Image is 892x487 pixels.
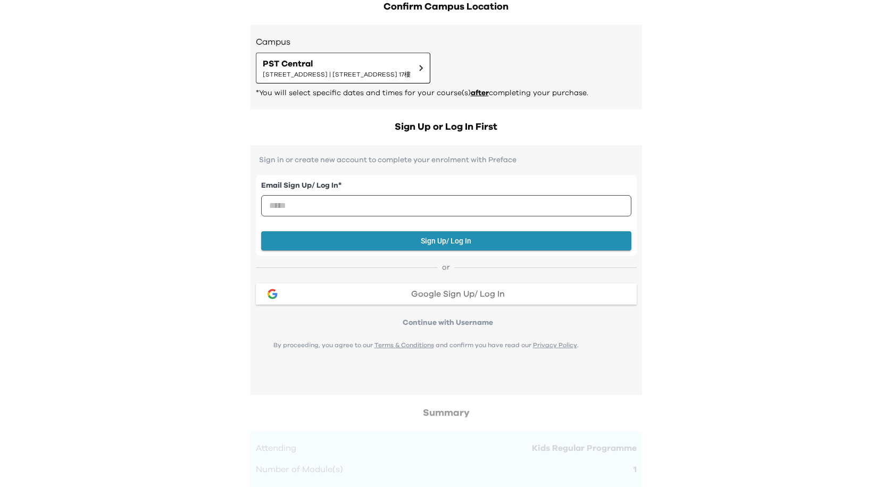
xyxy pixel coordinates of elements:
[251,120,642,135] h2: Sign Up or Log In First
[256,156,637,164] p: Sign in or create new account to complete your enrolment with Preface
[438,262,454,273] span: or
[256,36,637,48] h3: Campus
[256,88,637,98] p: *You will select specific dates and times for your course(s) completing your purchase.
[256,283,637,305] button: google loginGoogle Sign Up/ Log In
[261,231,631,251] button: Sign Up/ Log In
[259,317,637,328] p: Continue with Username
[411,290,505,298] span: Google Sign Up/ Log In
[256,341,596,349] p: By proceeding, you agree to our and confirm you have read our .
[533,342,577,348] a: Privacy Policy
[261,180,631,191] label: Email Sign Up/ Log In *
[256,53,430,83] button: PST Central[STREET_ADDRESS] | [STREET_ADDRESS] 17樓
[266,288,279,300] img: google login
[471,89,489,97] span: after
[374,342,434,348] a: Terms & Conditions
[263,70,411,79] span: [STREET_ADDRESS] | [STREET_ADDRESS] 17樓
[263,57,411,70] span: PST Central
